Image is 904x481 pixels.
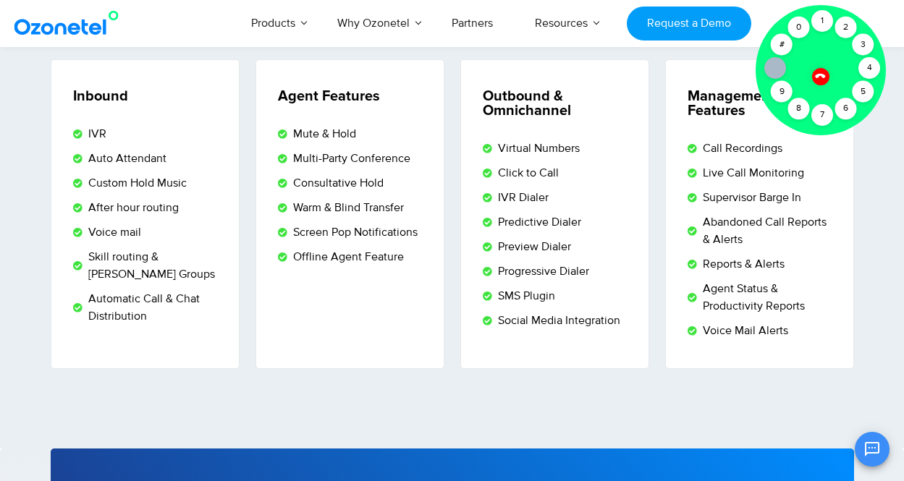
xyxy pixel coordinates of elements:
[855,432,890,467] button: Open chat
[699,255,785,273] span: Reports & Alerts
[699,140,782,157] span: Call Recordings
[73,89,221,103] h5: Inbound
[835,17,857,38] div: 2
[494,189,549,206] span: IVR Dialer
[85,290,221,325] span: Automatic Call & Chat Distribution
[494,213,581,231] span: Predictive Dialer
[858,57,880,79] div: 4
[494,312,620,329] span: Social Media Integration
[85,248,221,283] span: Skill routing & [PERSON_NAME] Groups
[835,98,857,119] div: 6
[627,7,751,41] a: Request a Demo
[85,125,106,142] span: IVR
[853,34,874,56] div: 3
[290,199,404,216] span: Warm & Blind Transfer
[788,98,810,119] div: 8
[85,174,187,192] span: Custom Hold Music
[811,104,833,126] div: 7
[699,322,788,339] span: Voice Mail Alerts
[290,248,404,265] span: Offline Agent Feature
[494,140,580,157] span: Virtual Numbers
[85,150,166,167] span: Auto Attendant
[290,150,410,167] span: Multi-Party Conference
[811,10,833,32] div: 1
[290,174,384,192] span: Consultative Hold
[699,213,835,248] span: Abandoned Call Reports & Alerts
[494,263,589,280] span: Progressive Dialer
[699,189,801,206] span: Supervisor Barge In
[771,34,793,56] div: #
[853,81,874,103] div: 5
[483,89,630,118] h5: Outbound & Omnichannel
[290,224,418,241] span: Screen Pop Notifications
[290,125,356,142] span: Mute & Hold
[494,164,559,182] span: Click to Call
[85,224,141,241] span: Voice mail
[494,287,555,305] span: SMS Plugin
[85,199,179,216] span: After hour routing
[494,238,571,255] span: Preview Dialer
[688,89,835,118] h5: Management Features
[699,280,835,315] span: Agent Status & Productivity Reports
[771,81,793,103] div: 9
[788,17,810,38] div: 0
[699,164,804,182] span: Live Call Monitoring
[278,89,426,103] h5: Agent Features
